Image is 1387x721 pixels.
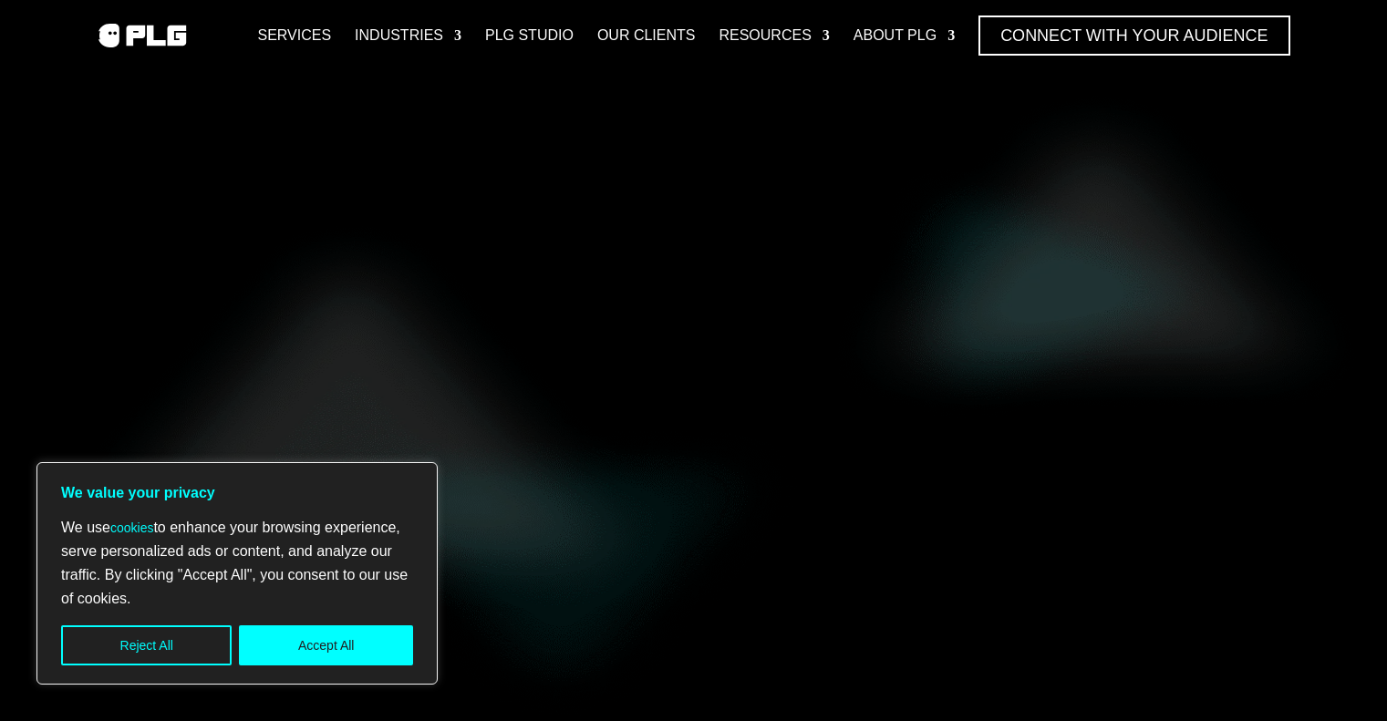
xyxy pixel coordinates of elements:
[110,520,153,535] a: cookies
[355,15,461,56] a: Industries
[61,625,232,665] button: Reject All
[61,516,413,611] p: We use to enhance your browsing experience, serve personalized ads or content, and analyze our tr...
[36,462,438,685] div: We value your privacy
[978,15,1289,56] a: Connect with Your Audience
[597,15,696,56] a: Our Clients
[854,15,955,56] a: About PLG
[239,625,413,665] button: Accept All
[257,15,331,56] a: Services
[61,481,413,505] p: We value your privacy
[719,15,829,56] a: Resources
[485,15,574,56] a: PLG Studio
